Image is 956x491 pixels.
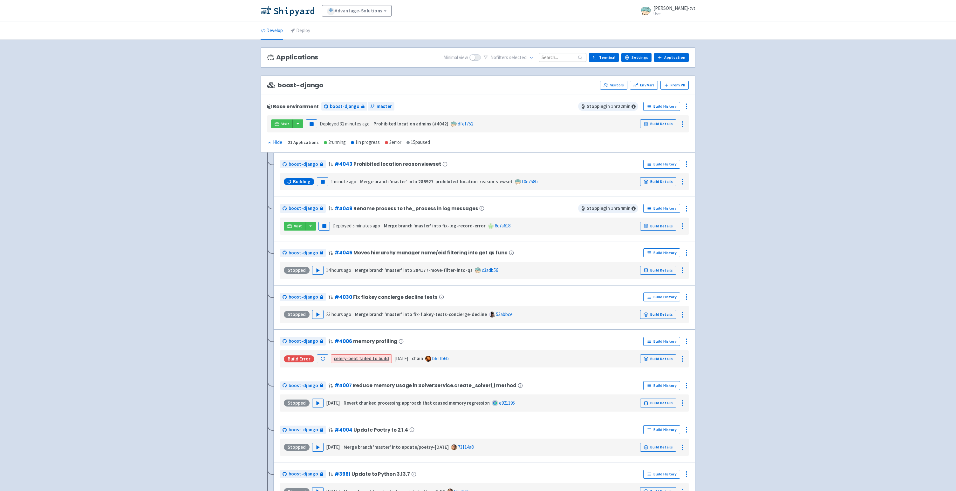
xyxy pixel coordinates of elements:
a: [PERSON_NAME]-tvt User [637,6,695,16]
a: Build History [643,337,680,346]
span: boost-django [267,82,323,89]
a: Build Details [640,222,676,231]
a: e921195 [499,400,515,406]
a: Terminal [589,53,619,62]
span: memory profiling [353,339,397,344]
strong: Merge branch 'master' into fix-log-record-error [384,223,486,229]
div: Stopped [284,400,310,407]
span: selected [509,54,527,60]
span: boost-django [289,205,318,212]
span: boost-django [330,103,359,110]
div: 2 running [324,139,346,146]
span: Moves hierarchy manager name/eid filtering into get qs func [353,250,507,255]
button: From PR [660,81,689,90]
a: Build Details [640,399,676,407]
div: 21 Applications [288,139,319,146]
button: Play [312,266,324,275]
span: boost-django [289,249,318,257]
div: 15 paused [406,139,430,146]
time: [DATE] [394,355,408,361]
span: Update to Python 3.13.7 [352,471,410,477]
button: Hide [267,139,283,146]
a: master [368,102,394,111]
a: boost-django [280,470,326,478]
a: Build History [643,204,680,213]
a: Env Vars [630,81,658,90]
a: Build Details [640,310,676,319]
a: 8c7a618 [495,223,510,229]
span: master [377,103,392,110]
a: #4030 [334,294,352,300]
a: Build Details [640,266,676,275]
a: Advantage-Solutions [322,5,392,17]
a: Visit [284,222,305,231]
a: Build History [643,293,680,301]
div: Stopped [284,311,310,318]
a: Build Details [640,354,676,363]
span: Deployed [320,121,370,127]
a: c3adb56 [482,267,498,273]
a: Build Details [640,177,676,186]
a: Build Details [640,119,676,128]
time: 32 minutes ago [340,121,370,127]
span: boost-django [289,293,318,301]
span: [PERSON_NAME]-tvt [653,5,695,11]
a: Deploy [290,22,310,40]
strong: Merge branch 'master' into fix-flakey-tests-concierge-decline [355,311,487,317]
span: Prohibited location reason viewset [353,161,441,167]
a: boost-django [280,160,326,169]
span: Stopping in 1 hr 22 min [578,102,638,111]
input: Search... [539,53,586,62]
span: boost-django [289,382,318,389]
a: #4007 [334,382,352,389]
a: Application [654,53,689,62]
a: boost-django [280,293,326,301]
a: #4043 [334,161,352,167]
a: Visitors [600,81,627,90]
a: Build History [643,470,680,479]
a: Develop [261,22,283,40]
span: Rename process to the_process in log messages [353,206,478,211]
a: #4004 [334,427,352,433]
span: Reduce memory usage in SolverService.create_solver() method [353,383,516,388]
small: User [653,12,695,16]
button: Play [312,443,324,452]
div: 3 error [385,139,401,146]
time: 1 minute ago [331,178,356,185]
strong: Prohibited location admins (#4042) [373,121,448,127]
a: boost-django [280,204,326,213]
a: Settings [621,53,652,62]
a: 73114a8 [458,444,474,450]
strong: chain [412,355,423,361]
div: Stopped [284,444,310,451]
time: [DATE] [326,400,340,406]
span: Building [293,178,311,185]
div: Base environment [267,104,319,109]
time: 14 hours ago [326,267,351,273]
a: boost-django [280,381,326,390]
span: Stopping in 1 hr 54 min [578,204,638,213]
span: Visit [281,121,290,126]
button: Play [312,399,324,407]
a: Build History [643,425,680,434]
a: boost-django [280,426,326,434]
button: Play [312,310,324,319]
a: f0e758b [522,178,538,185]
span: boost-django [289,338,318,345]
strong: Merge branch 'master' into 284177-move-filter-into-qs [355,267,473,273]
span: Update Poetry to 2.1.4 [353,427,408,433]
a: #4045 [334,249,352,256]
span: boost-django [289,470,318,478]
time: [DATE] [326,444,340,450]
a: #4006 [334,338,352,345]
a: boost-django [280,249,326,257]
button: Pause [318,222,330,231]
div: Build Error [284,355,314,362]
div: 1 in progress [351,139,380,146]
a: Build History [643,102,680,111]
a: Visit [271,119,293,128]
img: Shipyard logo [261,6,314,16]
time: 23 hours ago [326,311,351,317]
button: Pause [317,177,328,186]
time: 5 minutes ago [352,223,380,229]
